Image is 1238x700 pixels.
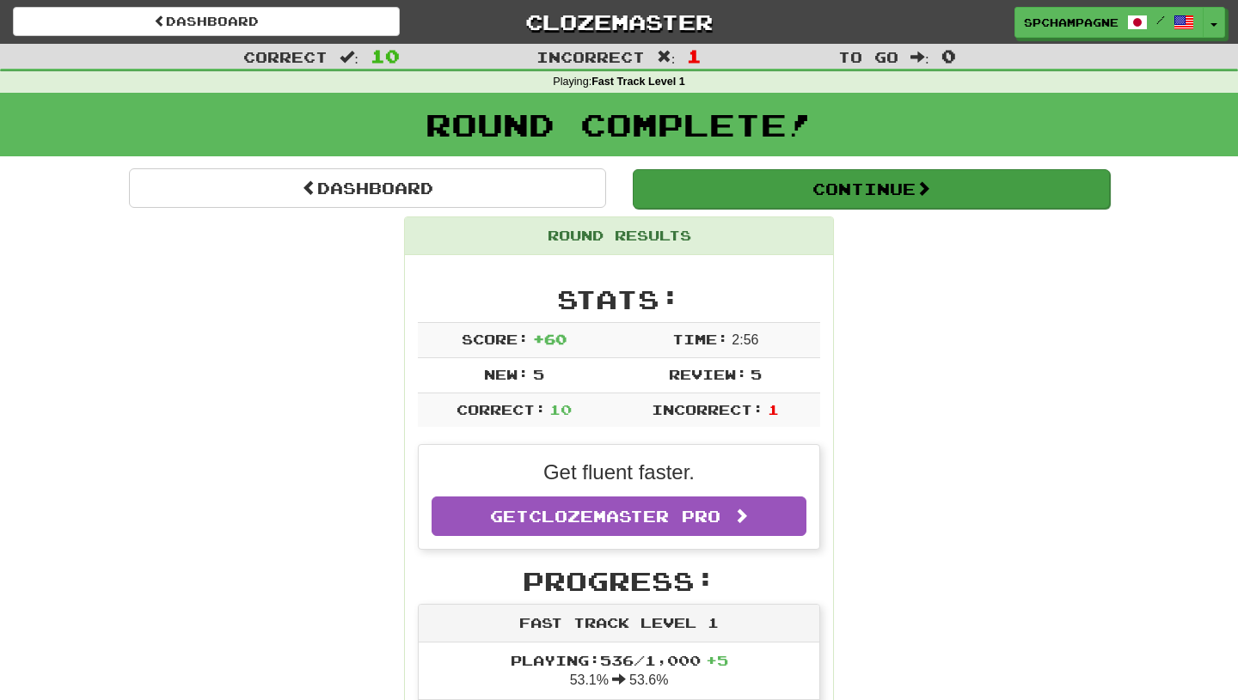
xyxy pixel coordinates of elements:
[462,331,529,347] span: Score:
[838,48,898,65] span: To go
[340,50,359,64] span: :
[657,50,676,64] span: :
[751,366,762,382] span: 5
[432,458,806,487] p: Get fluent faster.
[941,46,956,66] span: 0
[768,401,779,417] span: 1
[371,46,400,66] span: 10
[687,46,702,66] span: 1
[706,652,728,668] span: + 5
[533,366,544,382] span: 5
[533,331,567,347] span: + 60
[669,366,747,382] span: Review:
[1024,15,1118,30] span: spchampagne
[418,285,820,313] h2: Stats:
[405,217,833,255] div: Round Results
[484,366,529,382] span: New:
[419,605,819,642] div: Fast Track Level 1
[633,169,1110,209] button: Continue
[591,76,685,88] strong: Fast Track Level 1
[652,401,763,417] span: Incorrect:
[457,401,546,417] span: Correct:
[426,7,812,37] a: Clozemaster
[432,496,806,536] a: GetClozemaster Pro
[13,7,400,36] a: Dashboard
[672,331,728,347] span: Time:
[6,107,1232,142] h1: Round Complete!
[732,332,758,347] span: 2 : 56
[529,507,720,526] span: Clozemaster Pro
[536,48,645,65] span: Incorrect
[511,652,728,668] span: Playing: 536 / 1,000
[1014,7,1204,38] a: spchampagne /
[243,48,328,65] span: Correct
[418,567,820,595] h2: Progress:
[910,50,929,64] span: :
[1156,14,1165,26] span: /
[549,401,572,417] span: 10
[129,168,606,208] a: Dashboard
